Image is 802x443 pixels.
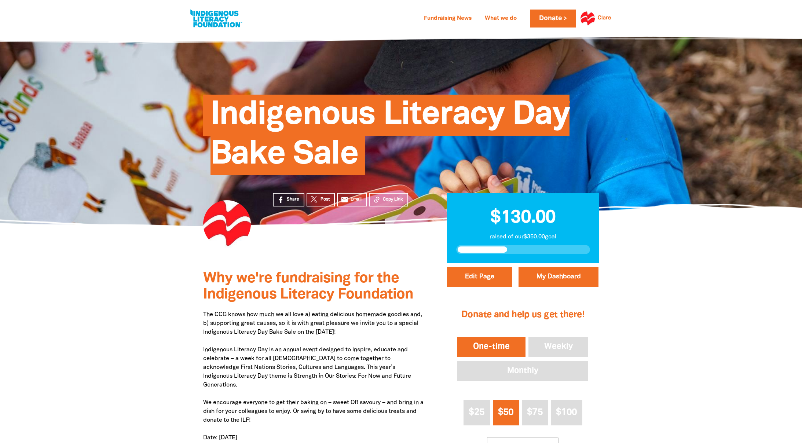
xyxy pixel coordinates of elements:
a: Clare [598,16,611,21]
button: $100 [551,400,582,425]
span: $75 [527,408,543,417]
a: Donate [530,10,576,28]
button: Edit Page [447,267,512,287]
i: email [341,196,348,204]
span: $50 [498,408,514,417]
h2: Donate and help us get there! [456,300,590,330]
button: $75 [522,400,548,425]
button: Copy Link [369,193,408,206]
button: One-time [456,336,527,358]
span: Indigenous Literacy Day Bake Sale [210,100,570,175]
button: $50 [493,400,519,425]
span: $130.00 [490,209,556,226]
a: Share [273,193,304,206]
a: What we do [480,13,521,25]
span: Copy Link [383,196,403,203]
a: My Dashboard [519,267,598,287]
button: Weekly [527,336,590,358]
span: $25 [469,408,484,417]
span: $100 [556,408,577,417]
a: Fundraising News [420,13,476,25]
a: emailEmail [337,193,367,206]
button: $25 [464,400,490,425]
span: Post [321,196,330,203]
button: Monthly [456,360,590,382]
span: Email [351,196,362,203]
p: raised of our $350.00 goal [456,233,590,241]
span: Why we're fundraising for the Indigenous Literacy Foundation [203,272,413,301]
a: Post [307,193,335,206]
span: Share [287,196,299,203]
